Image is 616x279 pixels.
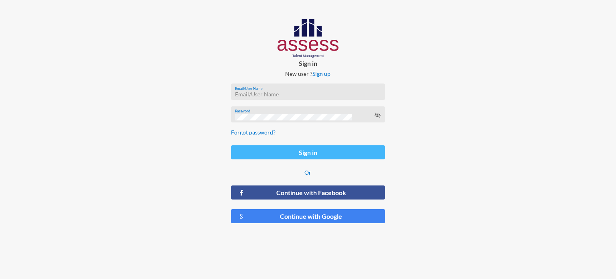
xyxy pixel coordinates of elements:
[231,185,385,200] button: Continue with Facebook
[312,70,330,77] a: Sign up
[231,169,385,176] p: Or
[231,209,385,223] button: Continue with Google
[225,70,391,77] p: New user ?
[231,129,276,136] a: Forgot password?
[231,145,385,159] button: Sign in
[235,91,381,98] input: Email/User Name
[278,19,339,58] img: AssessLogoo.svg
[225,59,391,67] p: Sign in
